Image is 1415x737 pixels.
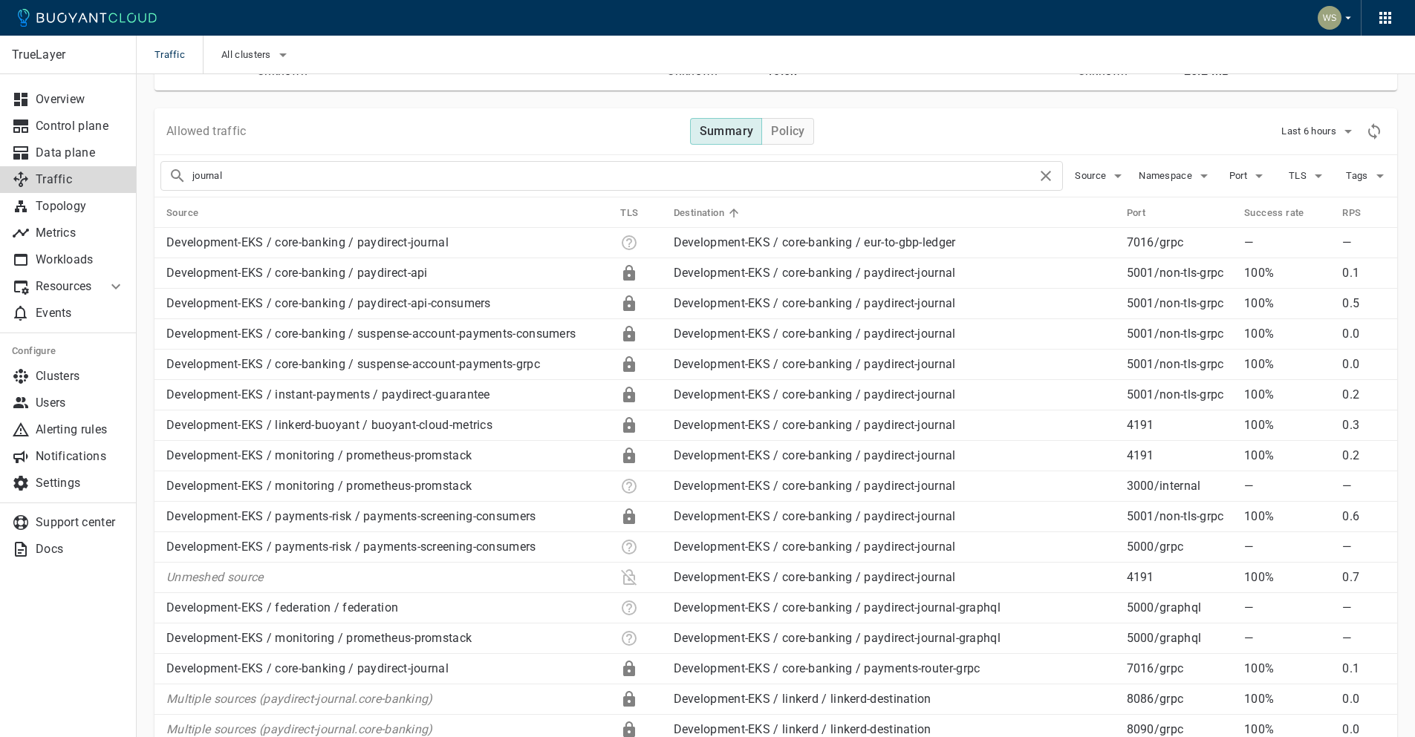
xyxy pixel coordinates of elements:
p: 5000 / graphql [1127,631,1232,646]
a: Development-EKS / core-banking / paydirect-journal [674,266,956,280]
p: 5001 / non-tls-grpc [1127,296,1232,311]
p: 100% [1244,296,1330,311]
p: Events [36,306,125,321]
input: Search [192,166,1037,186]
button: Source [1075,165,1127,187]
p: 0.2 [1342,448,1385,463]
span: TLS [620,206,657,220]
p: — [1342,540,1385,554]
h5: Destination [674,207,724,219]
p: 8090 / grpc [1127,722,1232,737]
button: Policy [761,118,813,145]
h5: Port [1127,207,1146,219]
p: Users [36,396,125,410]
span: All clusters [221,49,274,61]
a: Development-EKS / core-banking / paydirect-journal [166,235,449,249]
a: Development-EKS / core-banking / paydirect-journal-graphql [674,600,1001,615]
p: Notifications [36,449,125,464]
p: 0.0 [1342,357,1385,372]
a: Development-EKS / core-banking / paydirect-journal [674,327,956,341]
span: RPS [1342,206,1380,220]
p: 7016 / grpc [1127,661,1232,676]
p: 5000 / graphql [1127,600,1232,615]
span: Success rate [1244,206,1324,220]
p: 100% [1244,722,1330,737]
p: Overview [36,92,125,107]
p: 100% [1244,387,1330,402]
span: Last 6 hours [1281,125,1339,137]
p: — [1342,600,1385,615]
p: 100% [1244,448,1330,463]
a: Development-EKS / core-banking / paydirect-journal [166,661,449,675]
a: Development-EKS / core-banking / payments-router-grpc [674,661,980,675]
p: Data plane [36,145,125,160]
p: Docs [36,542,125,557]
a: Development-EKS / monitoring / prometheus-promstack [166,479,472,493]
span: TLS [1289,170,1310,182]
p: 0.2 [1342,387,1385,402]
a: Development-EKS / core-banking / paydirect-api [166,266,428,280]
p: 0.1 [1342,661,1385,676]
span: Port [1229,170,1250,182]
span: Destination [674,206,744,220]
p: Alerting rules [36,422,125,437]
a: Development-EKS / linkerd / linkerd-destination [674,692,931,706]
p: Clusters [36,369,125,384]
p: 0.0 [1342,722,1385,737]
button: Port [1225,165,1272,187]
p: — [1244,631,1330,646]
p: Support center [36,515,125,530]
p: 4191 [1127,418,1232,433]
p: 100% [1244,661,1330,676]
p: — [1244,235,1330,250]
h5: Success rate [1244,207,1304,219]
p: 100% [1244,266,1330,281]
h4: Summary [700,124,754,139]
p: 5001 / non-tls-grpc [1127,509,1232,524]
a: Development-EKS / monitoring / prometheus-promstack [166,448,472,462]
p: 100% [1244,692,1330,707]
div: Unknown [620,234,638,252]
p: 0.1 [1342,266,1385,281]
p: 5000 / grpc [1127,540,1232,554]
h5: TLS [620,207,638,219]
h5: RPS [1342,207,1361,219]
img: Weichung Shaw [1318,6,1341,30]
h4: Policy [771,124,804,139]
p: — [1342,631,1385,646]
p: Multiple sources (paydirect-journal.core-banking) [166,692,608,707]
a: Development-EKS / core-banking / paydirect-journal-graphql [674,631,1001,645]
span: Traffic [154,36,203,74]
a: Development-EKS / payments-risk / payments-screening-consumers [166,540,536,554]
span: Source [1075,170,1109,182]
a: Development-EKS / core-banking / paydirect-journal [674,296,956,310]
p: Metrics [36,226,125,240]
a: Development-EKS / core-banking / paydirect-journal [674,357,956,371]
a: Development-EKS / core-banking / paydirect-journal [674,418,956,432]
a: Development-EKS / core-banking / suspense-account-payments-grpc [166,357,540,371]
p: Unmeshed source [166,570,608,585]
a: Development-EKS / core-banking / paydirect-journal [674,479,956,493]
p: — [1244,479,1330,494]
p: — [1244,600,1330,615]
div: Unknown [620,599,638,617]
p: 0.7 [1342,570,1385,585]
span: Port [1127,206,1165,220]
p: 0.3 [1342,418,1385,433]
p: — [1342,479,1385,494]
p: 100% [1244,327,1330,341]
a: Development-EKS / linkerd / linkerd-destination [674,722,931,736]
p: Traffic [36,172,125,187]
div: Unknown [620,477,638,495]
p: 7016 / grpc [1127,235,1232,250]
p: Settings [36,476,125,491]
p: 0.0 [1342,692,1385,707]
p: 5001 / non-tls-grpc [1127,327,1232,341]
p: 100% [1244,509,1330,524]
p: 0.0 [1342,327,1385,341]
p: 100% [1244,418,1330,433]
p: — [1342,235,1385,250]
p: Allowed traffic [166,124,247,139]
a: Development-EKS / instant-payments / paydirect-guarantee [166,387,490,402]
a: Development-EKS / payments-risk / payments-screening-consumers [166,509,536,523]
